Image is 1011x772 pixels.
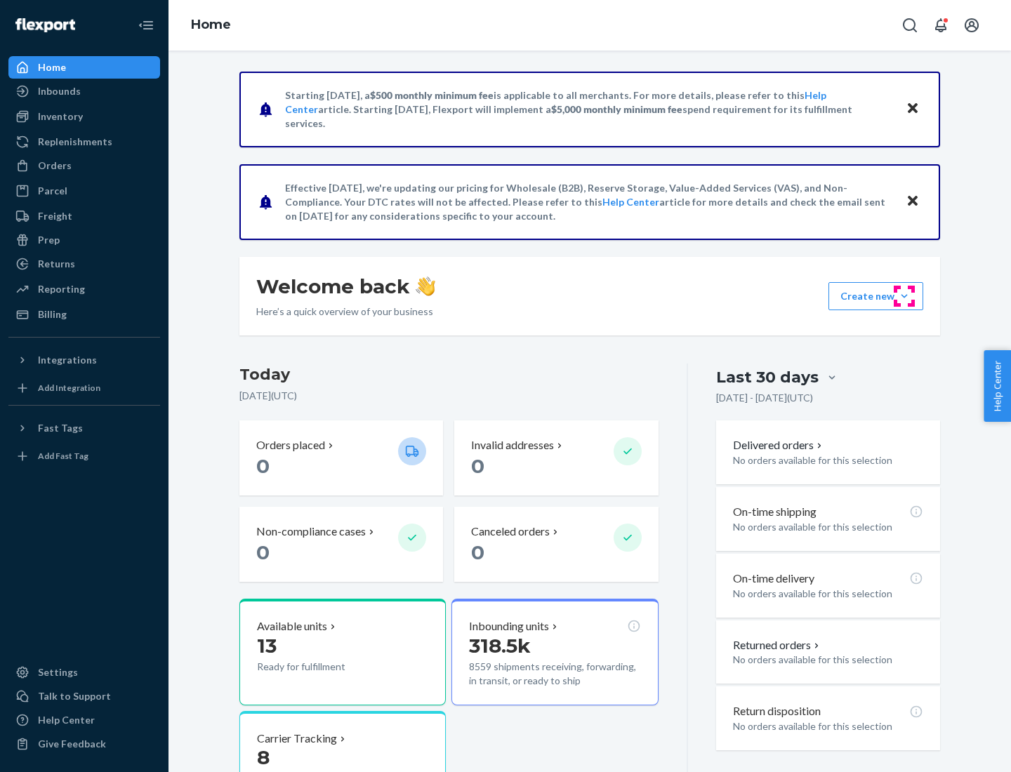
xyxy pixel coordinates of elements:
[8,154,160,177] a: Orders
[8,377,160,399] a: Add Integration
[38,421,83,435] div: Fast Tags
[469,618,549,634] p: Inbounding units
[180,5,242,46] ol: breadcrumbs
[454,507,658,582] button: Canceled orders 0
[733,453,923,467] p: No orders available for this selection
[471,437,554,453] p: Invalid addresses
[257,634,277,658] span: 13
[8,661,160,684] a: Settings
[8,131,160,153] a: Replenishments
[469,660,640,688] p: 8559 shipments receiving, forwarding, in transit, or ready to ship
[471,540,484,564] span: 0
[38,109,83,124] div: Inventory
[733,520,923,534] p: No orders available for this selection
[38,689,111,703] div: Talk to Support
[8,229,160,251] a: Prep
[8,303,160,326] a: Billing
[8,278,160,300] a: Reporting
[38,307,67,321] div: Billing
[8,253,160,275] a: Returns
[38,282,85,296] div: Reporting
[927,11,955,39] button: Open notifications
[733,437,825,453] button: Delivered orders
[454,420,658,495] button: Invalid addresses 0
[38,209,72,223] div: Freight
[551,103,682,115] span: $5,000 monthly minimum fee
[38,353,97,367] div: Integrations
[132,11,160,39] button: Close Navigation
[451,599,658,705] button: Inbounding units318.5k8559 shipments receiving, forwarding, in transit, or ready to ship
[828,282,923,310] button: Create new
[733,703,821,719] p: Return disposition
[38,159,72,173] div: Orders
[38,713,95,727] div: Help Center
[733,653,923,667] p: No orders available for this selection
[285,181,892,223] p: Effective [DATE], we're updating our pricing for Wholesale (B2B), Reserve Storage, Value-Added Se...
[15,18,75,32] img: Flexport logo
[38,737,106,751] div: Give Feedback
[191,17,231,32] a: Home
[256,454,270,478] span: 0
[896,11,924,39] button: Open Search Box
[38,84,81,98] div: Inbounds
[416,277,435,296] img: hand-wave emoji
[733,637,822,653] button: Returned orders
[256,274,435,299] h1: Welcome back
[733,571,814,587] p: On-time delivery
[8,417,160,439] button: Fast Tags
[239,364,659,386] h3: Today
[38,257,75,271] div: Returns
[239,599,446,705] button: Available units13Ready for fulfillment
[257,731,337,747] p: Carrier Tracking
[733,504,817,520] p: On-time shipping
[904,99,922,119] button: Close
[8,205,160,227] a: Freight
[716,391,813,405] p: [DATE] - [DATE] ( UTC )
[984,350,1011,422] button: Help Center
[602,196,659,208] a: Help Center
[958,11,986,39] button: Open account menu
[8,445,160,467] a: Add Fast Tag
[257,660,387,674] p: Ready for fulfillment
[8,709,160,731] a: Help Center
[733,587,923,601] p: No orders available for this selection
[256,305,435,319] p: Here’s a quick overview of your business
[370,89,494,101] span: $500 monthly minimum fee
[38,135,112,149] div: Replenishments
[285,88,892,131] p: Starting [DATE], a is applicable to all merchants. For more details, please refer to this article...
[8,349,160,371] button: Integrations
[471,524,550,540] p: Canceled orders
[8,56,160,79] a: Home
[256,524,366,540] p: Non-compliance cases
[8,180,160,202] a: Parcel
[256,540,270,564] span: 0
[38,233,60,247] div: Prep
[8,105,160,128] a: Inventory
[469,634,531,658] span: 318.5k
[38,665,78,679] div: Settings
[239,420,443,495] button: Orders placed 0
[239,507,443,582] button: Non-compliance cases 0
[38,382,100,394] div: Add Integration
[8,733,160,755] button: Give Feedback
[38,60,66,74] div: Home
[38,450,88,462] div: Add Fast Tag
[256,437,325,453] p: Orders placed
[257,745,270,769] span: 8
[8,80,160,102] a: Inbounds
[716,366,819,388] div: Last 30 days
[471,454,484,478] span: 0
[904,192,922,212] button: Close
[239,389,659,403] p: [DATE] ( UTC )
[257,618,327,634] p: Available units
[8,685,160,707] a: Talk to Support
[38,184,67,198] div: Parcel
[733,719,923,733] p: No orders available for this selection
